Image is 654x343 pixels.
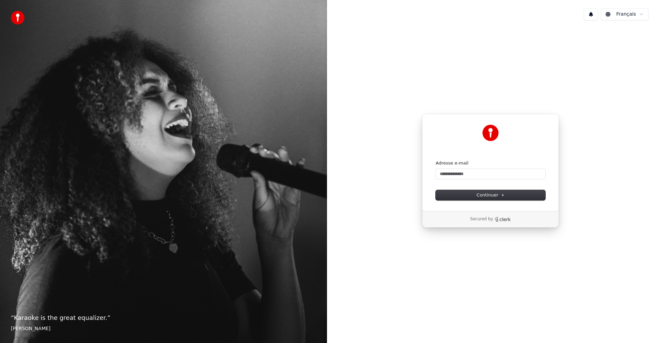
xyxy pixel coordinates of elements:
p: Secured by [470,217,493,222]
img: Youka [482,125,499,141]
p: “ Karaoke is the great equalizer. ” [11,313,316,323]
footer: [PERSON_NAME] [11,325,316,332]
label: Adresse e-mail [436,160,468,166]
img: youka [11,11,25,24]
span: Continuer [477,192,504,198]
button: Continuer [436,190,545,200]
a: Clerk logo [495,217,511,222]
